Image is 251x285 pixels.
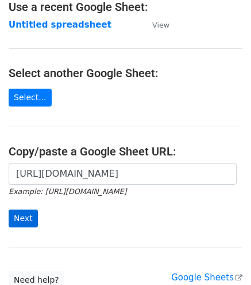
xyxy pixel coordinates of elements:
h4: Select another Google Sheet: [9,66,242,80]
iframe: Chat Widget [194,230,251,285]
a: Select... [9,89,52,107]
input: Next [9,210,38,227]
small: View [152,21,169,29]
a: Untitled spreadsheet [9,20,111,30]
small: Example: [URL][DOMAIN_NAME] [9,187,126,196]
h4: Copy/paste a Google Sheet URL: [9,145,242,158]
a: View [141,20,169,30]
a: Google Sheets [171,272,242,283]
input: Paste your Google Sheet URL here [9,163,237,185]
